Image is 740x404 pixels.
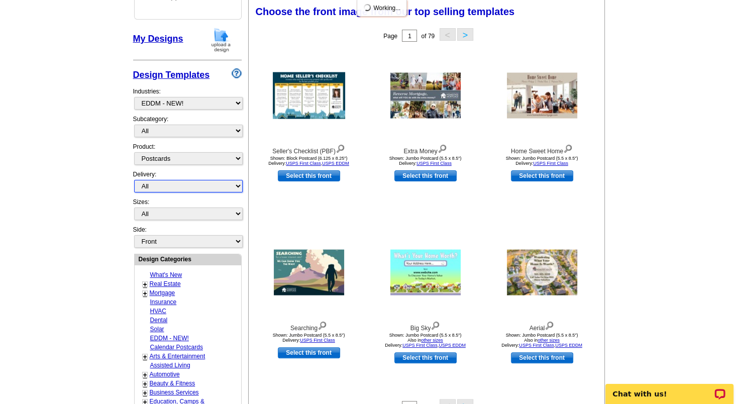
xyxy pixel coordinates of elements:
[143,353,147,361] a: +
[278,347,340,358] a: use this design
[421,33,435,40] span: of 79
[135,254,241,264] div: Design Categories
[416,161,452,166] a: USPS First Class
[133,225,242,249] div: Side:
[507,250,577,295] img: Aerial
[440,28,456,41] button: <
[143,289,147,297] a: +
[256,6,515,17] span: Choose the front image from our top selling templates
[133,82,242,115] div: Industries:
[370,319,481,333] div: Big Sky
[133,70,210,80] a: Design Templates
[363,4,371,12] img: loading...
[370,333,481,348] div: Shown: Jumbo Postcard (5.5 x 8.5") Delivery: ,
[273,72,345,119] img: Seller's Checklist (PBF)
[533,161,568,166] a: USPS First Class
[143,389,147,397] a: +
[524,338,560,343] span: Also in
[487,333,597,348] div: Shown: Jumbo Postcard (5.5 x 8.5") Delivery: ,
[370,142,481,156] div: Extra Money
[254,156,364,166] div: Shown: Block Postcard (6.125 x 8.25") Delivery: ,
[133,115,242,142] div: Subcategory:
[439,343,466,348] a: USPS EDDM
[150,389,199,396] a: Business Services
[555,343,582,348] a: USPS EDDM
[421,338,443,343] a: other sizes
[150,362,190,369] a: Assisted Living
[232,68,242,78] img: design-wizard-help-icon.png
[370,156,481,166] div: Shown: Jumbo Postcard (5.5 x 8.5") Delivery:
[599,372,740,404] iframe: LiveChat chat widget
[150,298,177,306] a: Insurance
[438,142,447,153] img: view design details
[390,73,461,119] img: Extra Money
[133,170,242,197] div: Delivery:
[487,156,597,166] div: Shown: Jumbo Postcard (5.5 x 8.5") Delivery:
[383,33,397,40] span: Page
[143,380,147,388] a: +
[150,317,168,324] a: Dental
[143,371,147,379] a: +
[150,344,203,351] a: Calendar Postcards
[390,250,461,295] img: Big Sky
[150,308,166,315] a: HVAC
[278,170,340,181] a: use this design
[538,338,560,343] a: other sizes
[133,34,183,44] a: My Designs
[394,352,457,363] a: use this design
[150,271,182,278] a: What's New
[507,73,577,119] img: Home Sweet Home
[254,319,364,333] div: Searching
[487,319,597,333] div: Aerial
[336,142,345,153] img: view design details
[208,27,234,53] img: upload-design
[563,142,573,153] img: view design details
[274,250,344,295] img: Searching
[150,380,195,387] a: Beauty & Fitness
[254,142,364,156] div: Seller's Checklist (PBF)
[150,289,175,296] a: Mortgage
[394,170,457,181] a: use this design
[300,338,335,343] a: USPS First Class
[431,319,440,330] img: view design details
[286,161,321,166] a: USPS First Class
[150,335,189,342] a: EDDM - NEW!
[457,28,473,41] button: >
[254,333,364,343] div: Shown: Jumbo Postcard (5.5 x 8.5") Delivery:
[133,142,242,170] div: Product:
[143,280,147,288] a: +
[322,161,349,166] a: USPS EDDM
[150,326,164,333] a: Solar
[511,170,573,181] a: use this design
[133,197,242,225] div: Sizes:
[511,352,573,363] a: use this design
[150,280,181,287] a: Real Estate
[545,319,554,330] img: view design details
[487,142,597,156] div: Home Sweet Home
[407,338,443,343] span: Also in
[150,371,180,378] a: Automotive
[402,343,438,348] a: USPS First Class
[519,343,554,348] a: USPS First Class
[318,319,327,330] img: view design details
[150,353,205,360] a: Arts & Entertainment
